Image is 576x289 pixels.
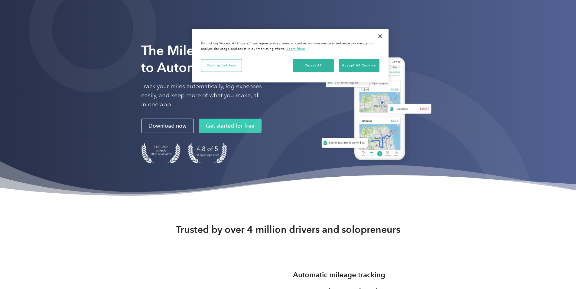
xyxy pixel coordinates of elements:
strong: Trusted by over 4 million drivers and solopreneurs [176,223,400,236]
button: Reject All [293,59,334,72]
button: Cookies Settings [201,59,242,72]
img: Badge for Featured by Apple Best New Apps [141,143,181,163]
div: By clicking “Accept All Cookies”, you agree to the storing of cookies on your device to enhance s... [201,41,379,52]
button: Close [373,30,387,43]
a: Get started for free [199,119,262,133]
div: Privacy [192,29,389,82]
a: More information about your privacy, opens in a new tab [287,47,305,51]
p: Track your miles automatically, log expenses easily, and keep more of what you make, all in one app [141,82,262,109]
div: Cookie banner [192,29,389,82]
strong: The Mileage Tracking App to Automate Your Logs [141,43,301,75]
h3: Automatic mileage tracking [293,269,385,280]
button: Accept All Cookies [339,59,379,72]
a: Download now [141,119,194,133]
img: 4.9 out of 5 stars on the app store [188,143,227,163]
